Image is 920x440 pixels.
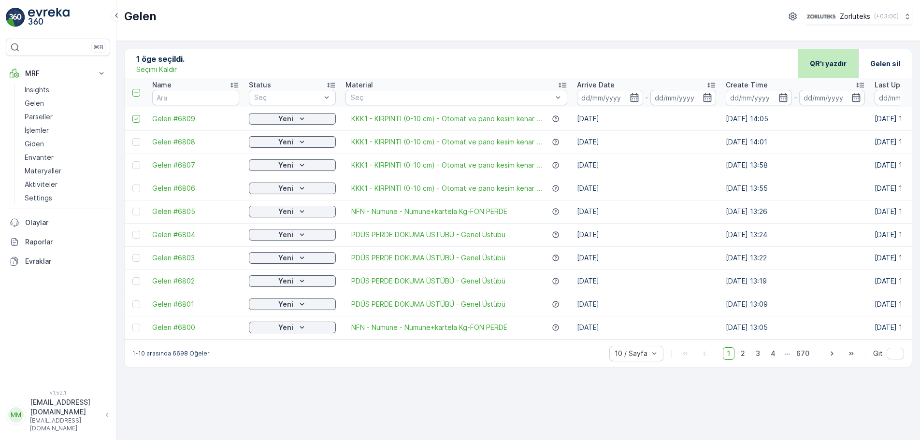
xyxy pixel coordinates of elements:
[721,246,870,270] td: [DATE] 13:22
[784,347,790,360] p: ...
[351,299,505,309] a: PDÜS PERDE DOKUMA ÜSTÜBÜ - Genel Üstübü
[351,253,505,263] a: PDÜS PERDE DOKUMA ÜSTÜBÜ - Genel Üstübü
[132,300,140,308] div: Toggle Row Selected
[794,92,797,103] p: -
[152,90,239,105] input: Ara
[723,347,734,360] span: 1
[278,137,293,147] p: Yeni
[810,59,847,69] p: QR'ı yazdır
[152,299,239,309] a: Gelen #6801
[351,184,542,193] a: KKK1 - KIRPINTI (0-10 cm) - Otomat ve pano kesim kenar ...
[25,112,53,122] p: Parseller
[152,323,239,332] a: Gelen #6800
[249,252,336,264] button: Yeni
[94,43,103,51] p: ⌘B
[806,8,912,25] button: Zorluteks(+03:00)
[25,237,106,247] p: Raporlar
[21,164,110,178] a: Materyaller
[25,166,61,176] p: Materyaller
[132,138,140,146] div: Toggle Row Selected
[351,323,507,332] a: NFN - Numune - Numune+kartela Kg-FON PERDE
[721,154,870,177] td: [DATE] 13:58
[249,80,271,90] p: Status
[572,246,721,270] td: [DATE]
[278,114,293,124] p: Yeni
[25,139,44,149] p: Giden
[132,231,140,239] div: Toggle Row Selected
[278,299,293,309] p: Yeni
[25,180,57,189] p: Aktiviteler
[572,130,721,154] td: [DATE]
[572,200,721,223] td: [DATE]
[650,90,717,105] input: dd/mm/yyyy
[152,207,239,216] a: Gelen #6805
[249,322,336,333] button: Yeni
[136,53,185,65] p: 1 öge seçildi.
[351,114,542,124] a: KKK1 - KIRPINTI (0-10 cm) - Otomat ve pano kesim kenar ...
[721,177,870,200] td: [DATE] 13:55
[152,184,239,193] span: Gelen #6806
[25,153,54,162] p: Envanter
[351,137,542,147] span: KKK1 - KIRPINTI (0-10 cm) - Otomat ve pano kesim kenar ...
[249,275,336,287] button: Yeni
[132,277,140,285] div: Toggle Row Selected
[254,93,321,102] p: Seç
[726,80,768,90] p: Create Time
[30,417,101,432] p: [EMAIL_ADDRESS][DOMAIN_NAME]
[278,253,293,263] p: Yeni
[249,136,336,148] button: Yeni
[721,200,870,223] td: [DATE] 13:26
[577,80,615,90] p: Arrive Date
[645,92,648,103] p: -
[152,137,239,147] span: Gelen #6808
[21,110,110,124] a: Parseller
[870,59,900,69] p: Gelen sil
[351,230,505,240] a: PDÜS PERDE DOKUMA ÜSTÜBÜ - Genel Üstübü
[136,65,177,74] p: Seçimi Kaldır
[132,324,140,331] div: Toggle Row Selected
[6,8,25,27] img: logo
[25,256,106,266] p: Evraklar
[124,9,157,24] p: Gelen
[572,223,721,246] td: [DATE]
[721,107,870,130] td: [DATE] 14:05
[278,184,293,193] p: Yeni
[21,151,110,164] a: Envanter
[351,160,542,170] span: KKK1 - KIRPINTI (0-10 cm) - Otomat ve pano kesim kenar ...
[28,8,70,27] img: logo_light-DOdMpM7g.png
[6,397,110,432] button: MM[EMAIL_ADDRESS][DOMAIN_NAME][EMAIL_ADDRESS][DOMAIN_NAME]
[21,191,110,205] a: Settings
[351,276,505,286] a: PDÜS PERDE DOKUMA ÜSTÜBÜ - Genel Üstübü
[25,99,44,108] p: Gelen
[25,193,52,203] p: Settings
[792,347,814,360] span: 670
[152,160,239,170] a: Gelen #6807
[152,230,239,240] a: Gelen #6804
[278,276,293,286] p: Yeni
[766,347,780,360] span: 4
[721,223,870,246] td: [DATE] 13:24
[21,124,110,137] a: İşlemler
[249,183,336,194] button: Yeni
[6,64,110,83] button: MRF
[874,13,899,20] p: ( +03:00 )
[351,207,507,216] a: NFN - Numune - Numune+kartela Kg-FON PERDE
[132,208,140,215] div: Toggle Row Selected
[8,407,24,423] div: MM
[152,276,239,286] a: Gelen #6802
[25,85,49,95] p: Insights
[572,316,721,339] td: [DATE]
[152,253,239,263] a: Gelen #6803
[721,316,870,339] td: [DATE] 13:05
[152,114,239,124] span: Gelen #6809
